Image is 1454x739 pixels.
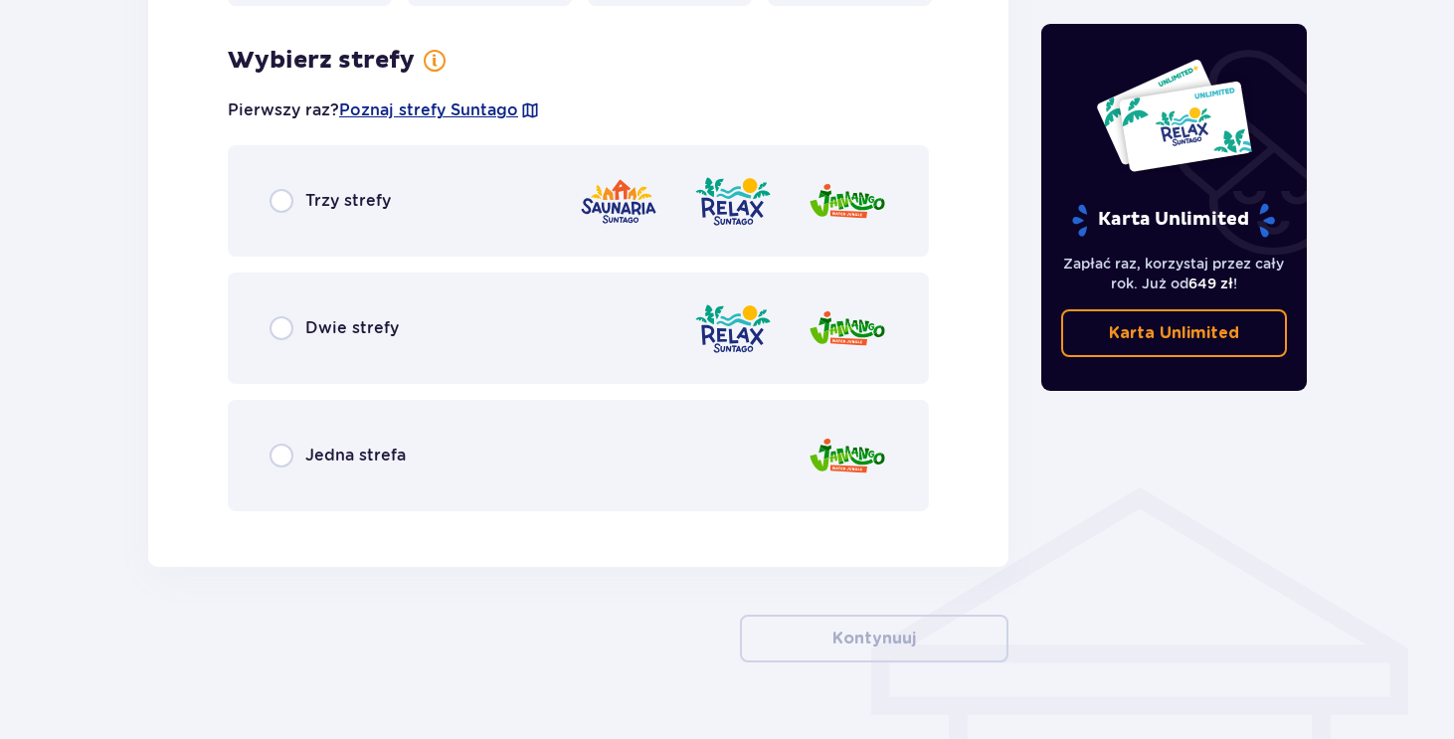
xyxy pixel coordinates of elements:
[305,190,391,212] p: Trzy strefy
[693,300,773,357] img: zone logo
[305,317,399,339] p: Dwie strefy
[1061,309,1288,357] a: Karta Unlimited
[579,173,658,230] img: zone logo
[808,173,887,230] img: zone logo
[1070,203,1277,238] p: Karta Unlimited
[228,46,415,76] p: Wybierz strefy
[808,300,887,357] img: zone logo
[740,615,1008,662] button: Kontynuuj
[693,173,773,230] img: zone logo
[1188,276,1233,291] span: 649 zł
[228,99,540,121] p: Pierwszy raz?
[1061,254,1288,293] p: Zapłać raz, korzystaj przez cały rok. Już od !
[832,628,916,649] p: Kontynuuj
[808,428,887,484] img: zone logo
[339,99,518,121] a: Poznaj strefy Suntago
[305,445,406,466] p: Jedna strefa
[1109,322,1239,344] p: Karta Unlimited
